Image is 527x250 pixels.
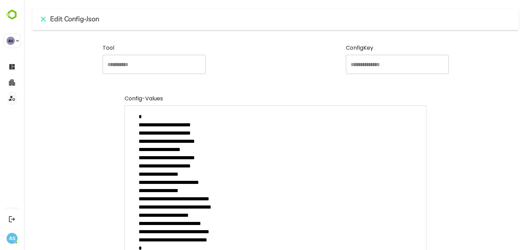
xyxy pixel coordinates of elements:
[322,44,425,52] label: ConfigKey
[3,8,21,21] img: BambooboxLogoMark.f1c84d78b4c51b1a7b5f700c9845e183.svg
[7,37,15,45] div: AU
[12,12,26,26] button: close
[101,95,402,103] label: Config-Values
[7,233,17,244] div: AS
[7,214,16,224] button: Logout
[79,44,181,52] label: Tool
[26,14,75,25] h6: Edit Config-Json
